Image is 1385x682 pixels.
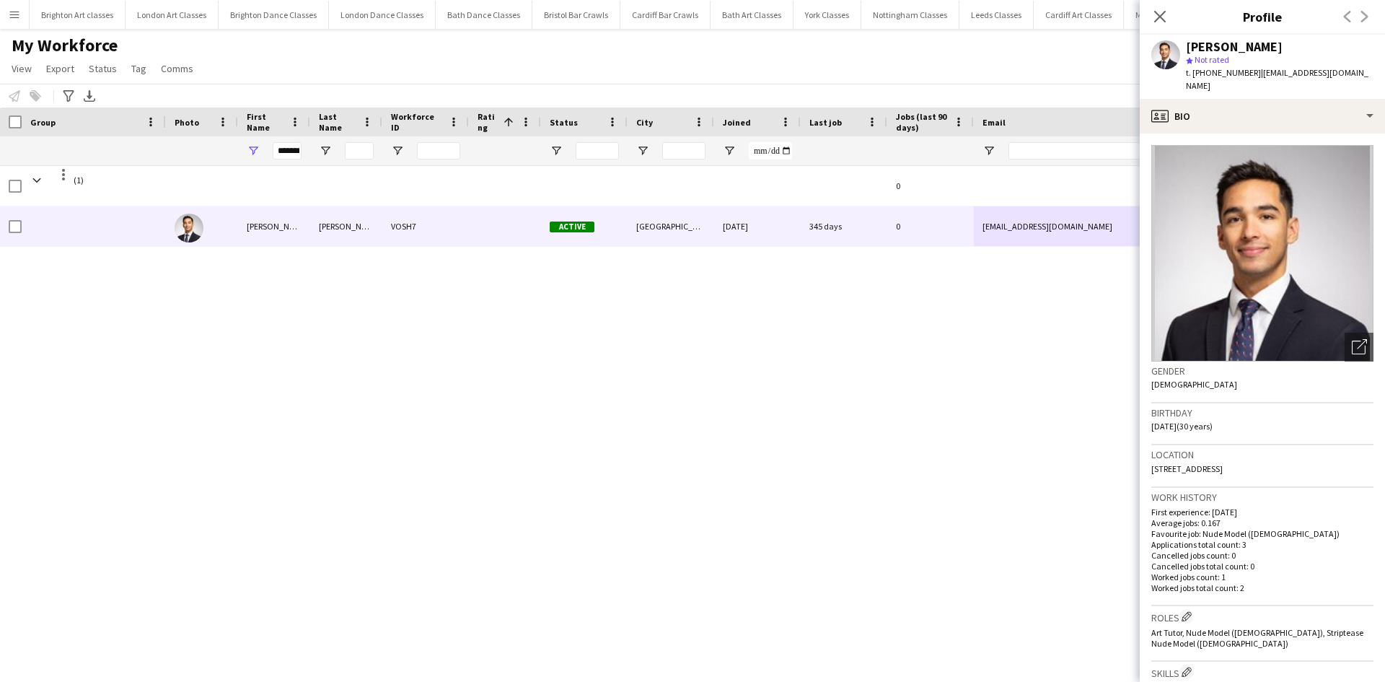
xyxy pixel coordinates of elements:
h3: Profile [1140,7,1385,26]
p: First experience: [DATE] [1151,507,1373,517]
button: Bath Art Classes [711,1,793,29]
span: [STREET_ADDRESS] [1151,463,1223,474]
span: (1) [74,166,84,194]
h3: Birthday [1151,406,1373,419]
div: Open photos pop-in [1345,333,1373,362]
app-action-btn: Advanced filters [60,87,77,105]
div: [EMAIL_ADDRESS][DOMAIN_NAME] [974,206,1262,246]
a: View [6,59,38,78]
span: Art Tutor, Nude Model ([DEMOGRAPHIC_DATA]), Striptease Nude Model ([DEMOGRAPHIC_DATA]) [1151,627,1363,649]
img: Crew avatar or photo [1151,145,1373,362]
h3: Location [1151,448,1373,461]
a: Comms [155,59,199,78]
span: | [EMAIL_ADDRESS][DOMAIN_NAME] [1186,67,1368,91]
span: View [12,62,32,75]
span: [DEMOGRAPHIC_DATA] [1151,379,1237,390]
span: Rating [478,111,498,133]
button: York Classes [793,1,861,29]
span: Email [982,117,1006,128]
p: Favourite job: Nude Model ([DEMOGRAPHIC_DATA]) [1151,528,1373,539]
h3: Roles [1151,609,1373,624]
input: Email Filter Input [1008,142,1254,159]
img: Giovanni Di Frisco [175,214,203,242]
button: Brighton Dance Classes [219,1,329,29]
button: Open Filter Menu [982,144,995,157]
div: VOSH7 [382,206,469,246]
button: Cardiff Art Classes [1034,1,1124,29]
button: Open Filter Menu [723,144,736,157]
button: Open Filter Menu [319,144,332,157]
button: Nottingham Classes [861,1,959,29]
input: Workforce ID Filter Input [417,142,460,159]
span: Export [46,62,74,75]
span: t. [PHONE_NUMBER] [1186,67,1261,78]
button: Cardiff Bar Crawls [620,1,711,29]
span: Status [89,62,117,75]
p: Cancelled jobs count: 0 [1151,550,1373,561]
h3: Gender [1151,364,1373,377]
span: [DATE] (30 years) [1151,421,1213,432]
button: Leeds Classes [959,1,1034,29]
app-action-btn: Export XLSX [81,87,98,105]
input: Last Name Filter Input [345,142,374,159]
button: Bath Dance Classes [436,1,532,29]
span: Jobs (last 90 days) [896,111,948,133]
p: Average jobs: 0.167 [1151,517,1373,528]
input: Status Filter Input [576,142,619,159]
a: Export [40,59,80,78]
span: Active [550,222,594,232]
button: Open Filter Menu [636,144,649,157]
span: First Name [247,111,284,133]
input: City Filter Input [662,142,705,159]
span: Photo [175,117,199,128]
button: London Art Classes [126,1,219,29]
div: [PERSON_NAME] [310,206,382,246]
span: Status [550,117,578,128]
input: Joined Filter Input [749,142,792,159]
span: My Workforce [12,35,118,56]
input: First Name Filter Input [273,142,302,159]
span: Not rated [1195,54,1229,65]
span: Group [30,117,56,128]
span: Workforce ID [391,111,443,133]
span: Comms [161,62,193,75]
span: Last Name [319,111,356,133]
p: Applications total count: 3 [1151,539,1373,550]
div: Bio [1140,99,1385,134]
div: [GEOGRAPHIC_DATA] [628,206,714,246]
div: [PERSON_NAME] [1186,40,1283,53]
h3: Work history [1151,491,1373,504]
button: Open Filter Menu [391,144,404,157]
div: 0 [887,166,974,206]
button: Bristol Bar Crawls [532,1,620,29]
p: Cancelled jobs total count: 0 [1151,561,1373,572]
a: Tag [126,59,152,78]
button: Open Filter Menu [247,144,260,157]
span: Last job [809,117,842,128]
button: London Dance Classes [329,1,436,29]
div: [PERSON_NAME] [238,206,310,246]
span: Tag [131,62,146,75]
h3: Skills [1151,665,1373,680]
a: Status [83,59,123,78]
button: Brighton Art classes [30,1,126,29]
div: 345 days [801,206,887,246]
p: Worked jobs total count: 2 [1151,582,1373,593]
div: [DATE] [714,206,801,246]
p: Worked jobs count: 1 [1151,572,1373,582]
button: Open Filter Menu [550,144,563,157]
div: 0 [887,206,974,246]
button: Manchester Classes [1124,1,1221,29]
span: City [636,117,653,128]
span: Joined [723,117,751,128]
